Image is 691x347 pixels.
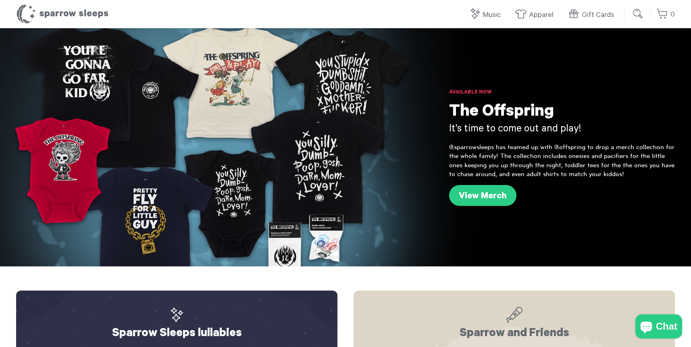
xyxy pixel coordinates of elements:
a: Apparel [515,6,558,24]
h3: It's time to come out and play! [449,123,675,137]
h1: Sparrow Sleeps [16,4,109,24]
a: Music [469,6,505,24]
a: Gift Cards [568,6,618,24]
h2: Sparrow and Friends [370,307,659,342]
h1: The Offspring [449,103,675,123]
inbox-online-store-chat: Shopify online store chat [633,314,685,341]
a: 0 [656,6,675,23]
h6: Available Now [449,89,675,97]
a: View Merch [449,185,516,206]
p: @sparrowsleeps has teamed up with @offspring to drop a merch collection for the whole family! The... [449,143,675,179]
h2: Sparrow Sleeps lullabies [32,307,321,342]
input: Submit [630,6,646,22]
